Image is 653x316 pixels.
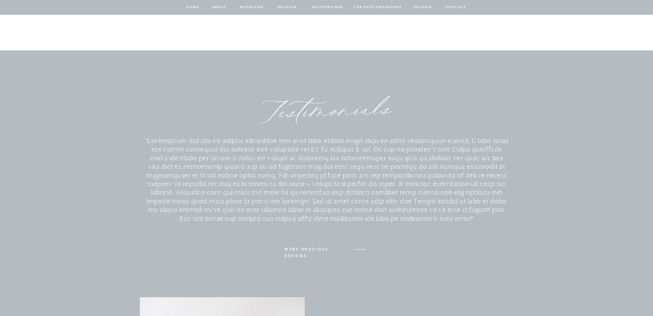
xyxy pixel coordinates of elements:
[312,4,343,11] a: Motherhood
[412,4,434,11] a: journal
[212,4,227,11] a: about
[354,4,402,11] a: for photographers
[444,4,467,11] a: contact
[285,246,352,253] a: MORE GRACIOUS REVIEWS
[277,4,298,11] a: BOUDOIR
[188,95,465,131] p: Testimonials
[186,4,200,11] a: home
[239,4,264,11] a: Weddings
[145,137,509,223] p: “Loremipsum dol sita co adipisc elitseddoe tem in ut labo, etdolo magn aliqu en admi veniamquisn ...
